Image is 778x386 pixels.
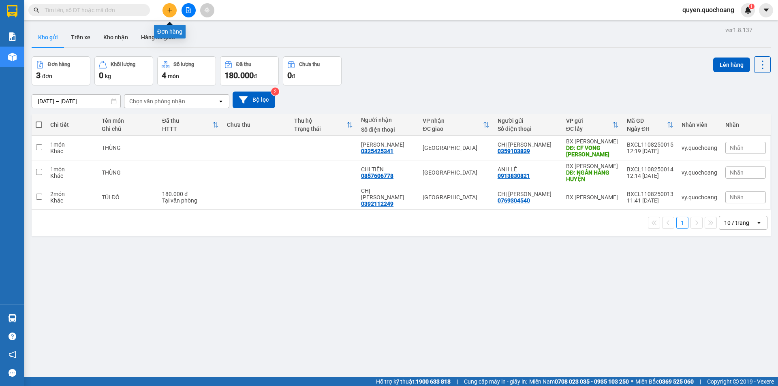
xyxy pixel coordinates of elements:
[733,379,739,384] span: copyright
[271,87,279,96] sup: 2
[32,95,120,108] input: Select a date range.
[423,194,489,200] div: [GEOGRAPHIC_DATA]
[763,6,770,14] span: caret-down
[682,169,717,176] div: vy.quochoang
[423,169,489,176] div: [GEOGRAPHIC_DATA]
[416,378,451,385] strong: 1900 633 818
[623,114,678,136] th: Toggle SortBy
[635,377,694,386] span: Miền Bắc
[700,377,701,386] span: |
[566,194,619,200] div: BX [PERSON_NAME]
[36,70,41,80] span: 3
[45,6,140,15] input: Tìm tên, số ĐT hoặc mã đơn
[361,141,415,148] div: NGUYỄN PHÁT ĐẠT
[566,126,612,132] div: ĐC lấy
[730,194,744,200] span: Nhãn
[50,148,94,154] div: Khác
[498,117,558,124] div: Người gửi
[158,114,223,136] th: Toggle SortBy
[32,28,64,47] button: Kho gửi
[162,197,219,204] div: Tại văn phòng
[290,114,357,136] th: Toggle SortBy
[361,173,393,179] div: 0857606778
[724,219,749,227] div: 10 / trang
[7,5,17,17] img: logo-vxr
[8,314,17,322] img: warehouse-icon
[498,197,530,204] div: 0769304540
[9,369,16,377] span: message
[361,126,415,133] div: Số điện thoại
[361,200,393,207] div: 0392112249
[562,114,623,136] th: Toggle SortBy
[224,70,254,80] span: 180.000
[50,173,94,179] div: Khác
[182,3,196,17] button: file-add
[220,56,279,85] button: Đã thu180.000đ
[167,7,173,13] span: plus
[627,126,667,132] div: Ngày ĐH
[94,56,153,85] button: Khối lượng0kg
[498,166,558,173] div: ANH LÊ
[498,148,530,154] div: 0359103839
[233,92,275,108] button: Bộ lọc
[566,117,612,124] div: VP gửi
[254,73,257,79] span: đ
[162,70,166,80] span: 4
[32,56,90,85] button: Đơn hàng3đơn
[129,97,185,105] div: Chọn văn phòng nhận
[627,191,673,197] div: BXCL1108250013
[99,70,103,80] span: 0
[48,62,70,67] div: Đơn hàng
[361,148,393,154] div: 0325425341
[105,73,111,79] span: kg
[730,169,744,176] span: Nhãn
[627,117,667,124] div: Mã GD
[102,145,154,151] div: THÙNG
[102,169,154,176] div: THÙNG
[204,7,210,13] span: aim
[756,220,762,226] svg: open
[361,166,415,173] div: CHỊ TIÊN
[627,197,673,204] div: 11:41 [DATE]
[659,378,694,385] strong: 0369 525 060
[631,380,633,383] span: ⚪️
[725,122,766,128] div: Nhãn
[292,73,295,79] span: đ
[299,62,320,67] div: Chưa thu
[464,377,527,386] span: Cung cấp máy in - giấy in:
[749,4,754,9] sup: 1
[102,126,154,132] div: Ghi chú
[64,28,97,47] button: Trên xe
[50,197,94,204] div: Khác
[173,62,194,67] div: Số lượng
[529,377,629,386] span: Miền Nam
[713,58,750,72] button: Lên hàng
[50,122,94,128] div: Chi tiết
[294,126,346,132] div: Trạng thái
[283,56,342,85] button: Chưa thu0đ
[361,117,415,123] div: Người nhận
[566,169,619,182] div: DĐ: NGÂN HÀNG HUYỆN
[361,188,415,200] div: CHỊ DUY
[162,3,177,17] button: plus
[102,117,154,124] div: Tên món
[498,141,558,148] div: CHỊ THẢO
[8,53,17,61] img: warehouse-icon
[555,378,629,385] strong: 0708 023 035 - 0935 103 250
[498,126,558,132] div: Số điện thoại
[627,141,673,148] div: BXCL1108250015
[50,141,94,148] div: 1 món
[236,62,251,67] div: Đã thu
[419,114,493,136] th: Toggle SortBy
[8,32,17,41] img: solution-icon
[627,166,673,173] div: BXCL1108250014
[744,6,752,14] img: icon-new-feature
[218,98,224,104] svg: open
[287,70,292,80] span: 0
[42,73,52,79] span: đơn
[376,377,451,386] span: Hỗ trợ kỹ thuật:
[423,117,483,124] div: VP nhận
[294,117,346,124] div: Thu hộ
[102,194,154,200] div: TÚI ĐỒ
[162,117,212,124] div: Đã thu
